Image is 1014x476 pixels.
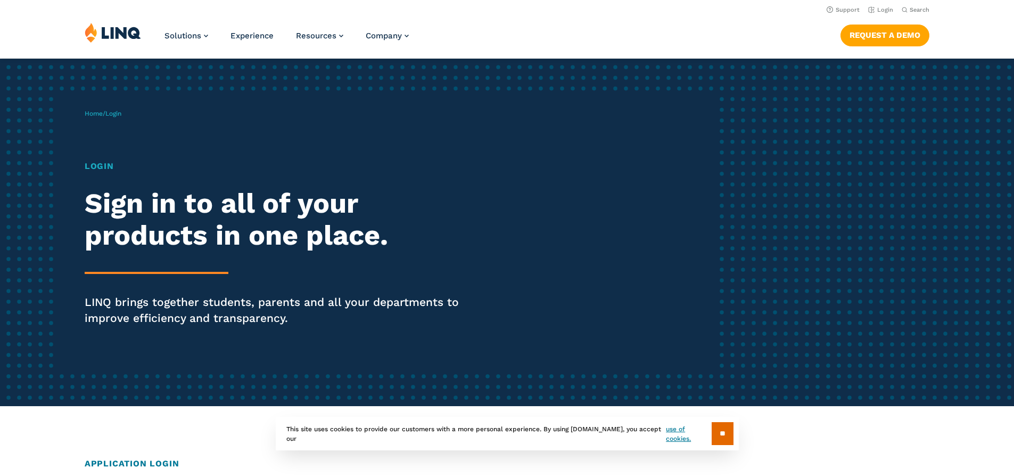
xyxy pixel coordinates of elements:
[85,188,475,252] h2: Sign in to all of your products in one place.
[366,31,402,41] span: Company
[85,110,103,117] a: Home
[868,6,893,13] a: Login
[85,160,475,173] h1: Login
[105,110,121,117] span: Login
[230,31,274,41] a: Experience
[296,31,343,41] a: Resources
[840,25,929,46] a: Request a Demo
[164,22,409,58] nav: Primary Navigation
[910,6,929,13] span: Search
[85,294,475,326] p: LINQ brings together students, parents and all your departments to improve efficiency and transpa...
[827,6,860,13] a: Support
[164,31,201,41] span: Solutions
[902,6,929,14] button: Open Search Bar
[840,22,929,46] nav: Button Navigation
[276,417,739,450] div: This site uses cookies to provide our customers with a more personal experience. By using [DOMAIN...
[85,110,121,117] span: /
[366,31,409,41] a: Company
[296,31,336,41] span: Resources
[666,424,711,443] a: use of cookies.
[164,31,208,41] a: Solutions
[85,22,141,43] img: LINQ | K‑12 Software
